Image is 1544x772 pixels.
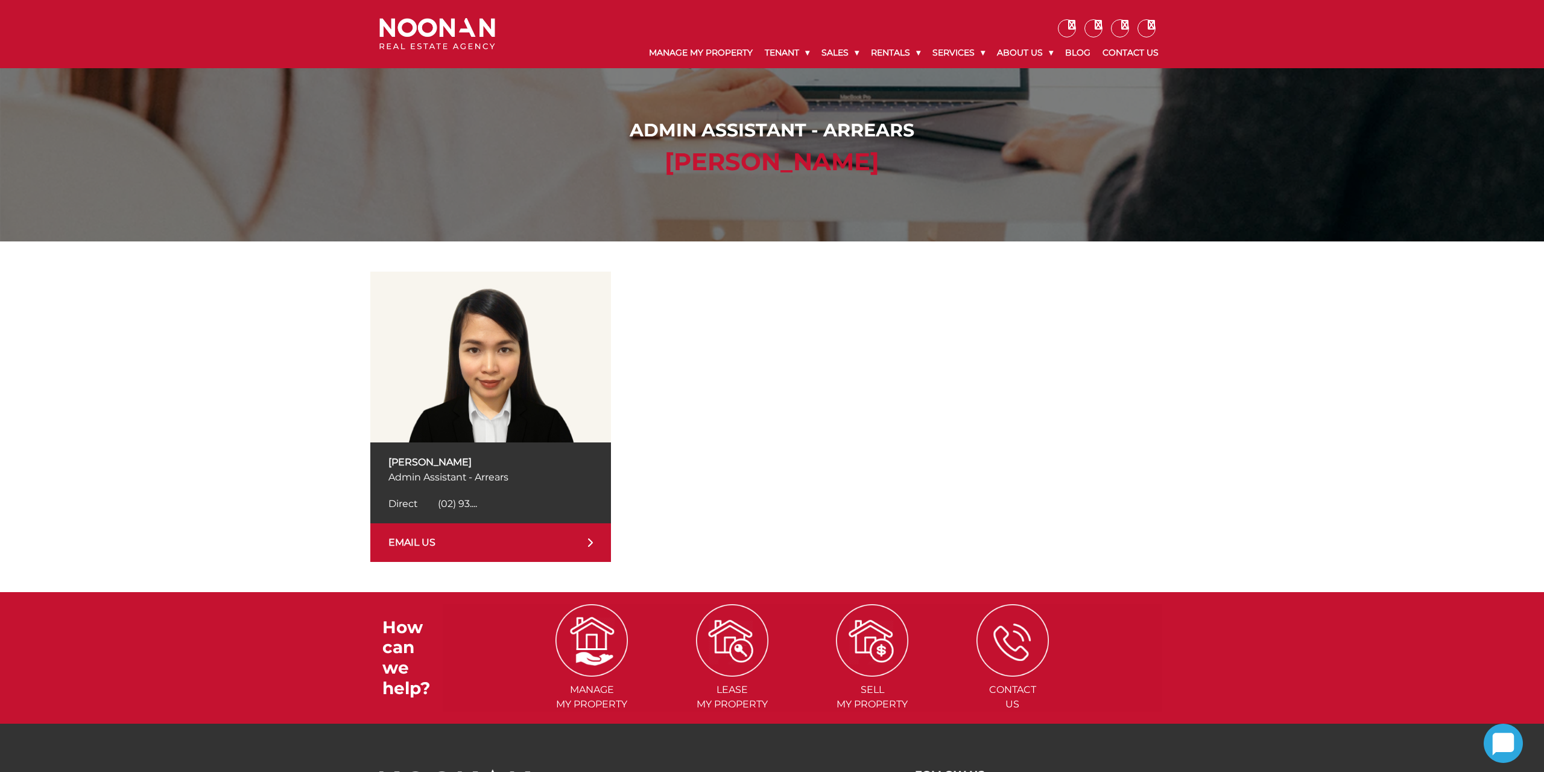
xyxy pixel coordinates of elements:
img: ICONS [836,604,908,677]
a: Contact Us [1096,37,1165,68]
span: Manage my Property [523,683,661,712]
span: Lease my Property [663,683,801,712]
a: Click to reveal phone number [388,498,477,509]
a: EMAIL US [370,523,612,562]
a: ContactUs [944,634,1082,710]
img: ICONS [555,604,628,677]
span: Contact Us [944,683,1082,712]
img: ICONS [976,604,1049,677]
img: ICONS [696,604,768,677]
span: Sell my Property [803,683,941,712]
span: (02) 93.... [438,498,477,509]
a: Tenant [759,37,815,68]
a: Manage My Property [643,37,759,68]
a: Sales [815,37,865,68]
img: Aiko Marimla [370,272,612,442]
a: Services [926,37,991,68]
h1: Admin Assistant - Arrears [382,120,1162,141]
a: About Us [991,37,1059,68]
p: [PERSON_NAME] [388,455,593,470]
a: Managemy Property [523,634,661,710]
img: Noonan Real Estate Agency [379,18,495,50]
h3: How can we help? [382,617,443,698]
p: Admin Assistant - Arrears [388,470,593,485]
a: Blog [1059,37,1096,68]
a: Sellmy Property [803,634,941,710]
span: Direct [388,498,417,509]
a: Rentals [865,37,926,68]
h2: [PERSON_NAME] [382,147,1162,176]
a: Leasemy Property [663,634,801,710]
